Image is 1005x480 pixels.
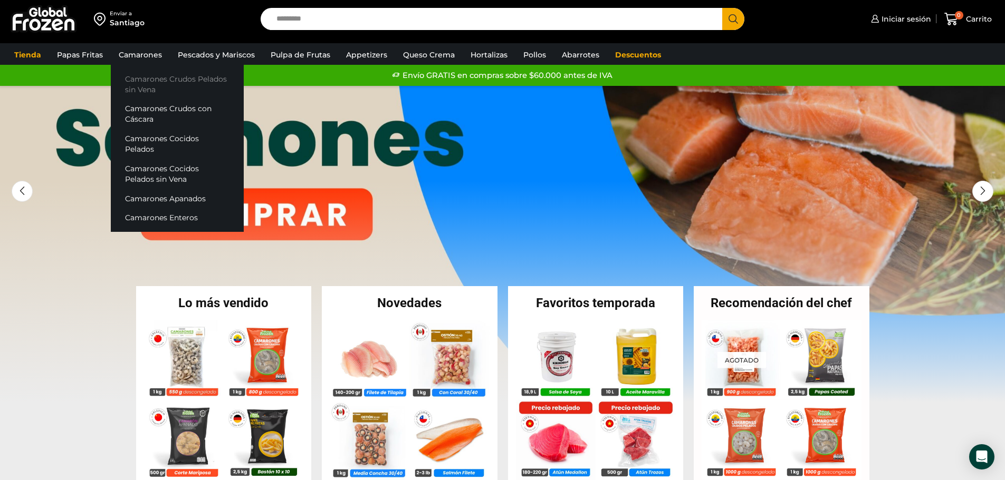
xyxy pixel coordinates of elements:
span: Iniciar sesión [879,14,931,24]
a: Hortalizas [465,45,513,65]
a: Appetizers [341,45,393,65]
div: Enviar a [110,10,145,17]
a: Pollos [518,45,551,65]
h2: Novedades [322,297,497,309]
h2: Favoritos temporada [508,297,684,309]
button: Search button [722,8,744,30]
h2: Recomendación del chef [694,297,869,309]
a: Camarones Cocidos Pelados sin Vena [111,159,244,189]
a: Abarrotes [557,45,605,65]
a: Tienda [9,45,46,65]
a: Camarones Apanados [111,189,244,208]
a: Pulpa de Frutas [265,45,336,65]
div: Previous slide [12,181,33,202]
div: Open Intercom Messenger [969,444,994,469]
a: Camarones Enteros [111,208,244,228]
div: Next slide [972,181,993,202]
img: address-field-icon.svg [94,10,110,28]
a: Descuentos [610,45,666,65]
a: Pescados y Mariscos [173,45,260,65]
p: Agotado [717,351,766,368]
a: Papas Fritas [52,45,108,65]
a: Camarones [113,45,167,65]
a: Camarones Cocidos Pelados [111,129,244,159]
a: Queso Crema [398,45,460,65]
a: Iniciar sesión [868,8,931,30]
div: Santiago [110,17,145,28]
a: Camarones Crudos Pelados sin Vena [111,69,244,99]
a: Camarones Crudos con Cáscara [111,99,244,129]
a: 0 Carrito [942,7,994,32]
h2: Lo más vendido [136,297,312,309]
span: Carrito [963,14,992,24]
span: 0 [955,11,963,19]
